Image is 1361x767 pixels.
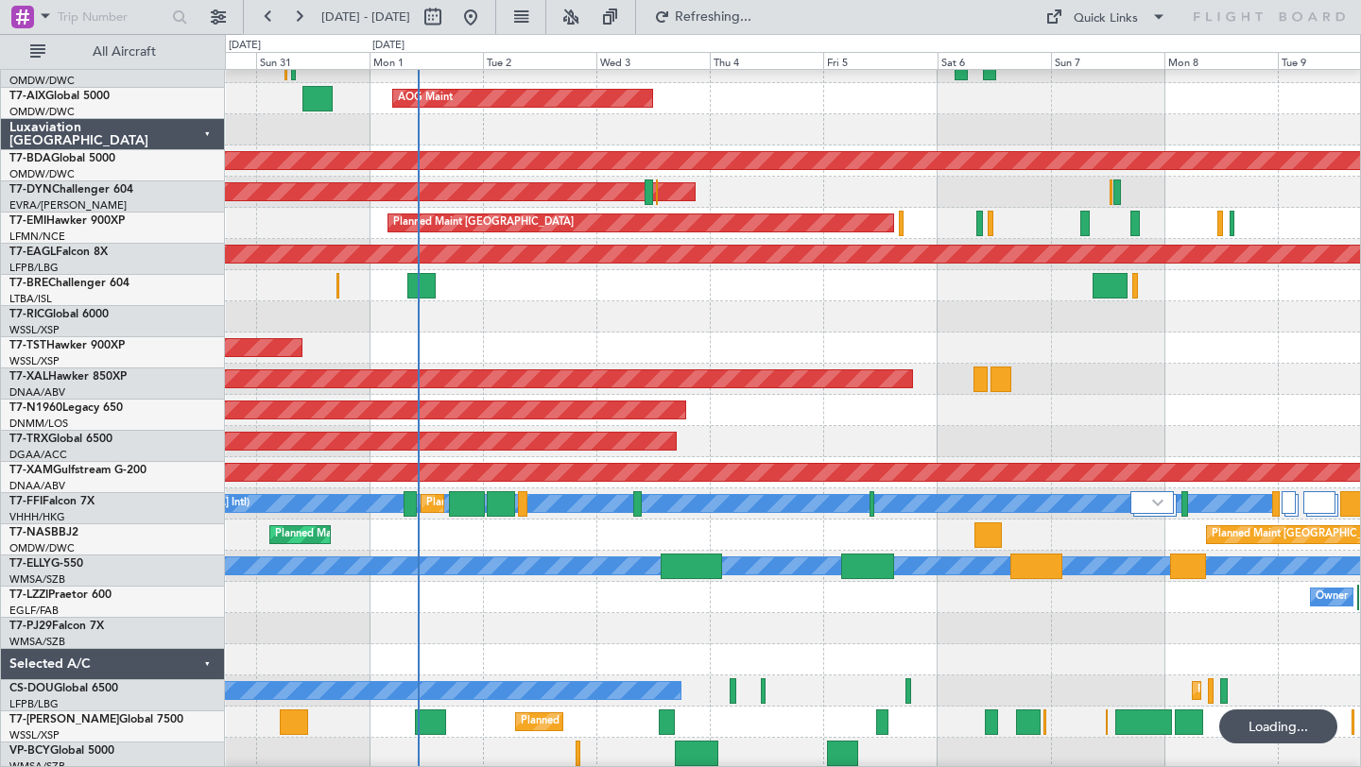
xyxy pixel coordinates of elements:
a: T7-XALHawker 850XP [9,371,127,383]
a: T7-BDAGlobal 5000 [9,153,115,164]
span: T7-NAS [9,527,51,538]
a: OMDW/DWC [9,541,75,555]
span: T7-[PERSON_NAME] [9,714,119,725]
div: Owner [1316,583,1348,611]
a: LTBA/ISL [9,292,52,306]
a: OMDW/DWC [9,74,75,88]
a: WSSL/XSP [9,323,60,337]
button: Quick Links [1036,2,1176,32]
div: Quick Links [1074,9,1138,28]
span: T7-N1960 [9,402,62,414]
span: T7-LZZI [9,589,48,601]
button: All Aircraft [21,37,205,67]
a: LFMN/NCE [9,230,65,244]
a: T7-TRXGlobal 6500 [9,434,112,445]
a: T7-DYNChallenger 604 [9,184,133,196]
div: AOG Maint [398,84,453,112]
div: [DATE] [229,38,261,54]
a: T7-PJ29Falcon 7X [9,621,104,632]
div: Sun 7 [1051,52,1164,69]
a: WSSL/XSP [9,354,60,368]
div: Mon 1 [370,52,483,69]
div: Thu 4 [710,52,823,69]
a: T7-EMIHawker 900XP [9,215,125,227]
div: Loading... [1219,709,1337,743]
span: T7-EMI [9,215,46,227]
div: Sun 31 [256,52,370,69]
a: EVRA/[PERSON_NAME] [9,198,127,213]
a: T7-RICGlobal 6000 [9,309,109,320]
a: T7-NASBBJ2 [9,527,78,538]
a: T7-[PERSON_NAME]Global 7500 [9,714,183,725]
div: [DATE] [372,38,405,54]
span: T7-AIX [9,91,45,102]
span: T7-TRX [9,434,48,445]
a: EGLF/FAB [9,604,59,618]
img: arrow-gray.svg [1152,499,1163,506]
span: T7-BRE [9,278,48,289]
span: All Aircraft [49,45,199,59]
span: T7-XAL [9,371,48,383]
a: T7-TSTHawker 900XP [9,340,125,351]
a: OMDW/DWC [9,105,75,119]
a: T7-AIXGlobal 5000 [9,91,110,102]
input: Trip Number [58,3,166,31]
a: T7-EAGLFalcon 8X [9,247,108,258]
div: Planned Maint [GEOGRAPHIC_DATA] ([GEOGRAPHIC_DATA] Intl) [426,489,742,518]
a: WMSA/SZB [9,635,65,649]
div: Planned Maint [GEOGRAPHIC_DATA] [393,209,574,237]
a: VP-BCYGlobal 5000 [9,745,114,757]
div: Mon 8 [1164,52,1278,69]
a: T7-FFIFalcon 7X [9,496,95,507]
a: VHHH/HKG [9,510,65,524]
span: T7-RIC [9,309,44,320]
span: T7-DYN [9,184,52,196]
a: DNAA/ABV [9,479,65,493]
a: LFPB/LBG [9,261,59,275]
a: T7-BREChallenger 604 [9,278,129,289]
a: OMDW/DWC [9,167,75,181]
span: T7-BDA [9,153,51,164]
span: Refreshing... [674,10,753,24]
div: Planned Maint Dubai (Al Maktoum Intl) [521,707,707,736]
a: DNAA/ABV [9,385,65,400]
span: T7-FFI [9,496,43,507]
span: T7-XAM [9,465,53,476]
div: Planned Maint Abuja ([PERSON_NAME] Intl) [275,520,488,549]
span: T7-TST [9,340,46,351]
a: T7-LZZIPraetor 600 [9,589,112,601]
a: CS-DOUGlobal 6500 [9,683,118,694]
a: WMSA/SZB [9,572,65,587]
a: DNMM/LOS [9,417,68,431]
button: Refreshing... [646,2,759,32]
span: T7-PJ29 [9,621,52,632]
div: Fri 5 [823,52,937,69]
span: T7-ELLY [9,558,51,570]
a: WSSL/XSP [9,728,60,742]
a: T7-ELLYG-550 [9,558,83,570]
span: [DATE] - [DATE] [321,9,410,26]
a: LFPB/LBG [9,697,59,711]
span: T7-EAGL [9,247,56,258]
span: CS-DOU [9,683,54,694]
div: Tue 2 [483,52,596,69]
div: Wed 3 [596,52,710,69]
a: T7-N1960Legacy 650 [9,402,123,414]
span: VP-BCY [9,745,50,757]
a: DGAA/ACC [9,448,67,462]
div: Sat 6 [938,52,1051,69]
a: T7-XAMGulfstream G-200 [9,465,146,476]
